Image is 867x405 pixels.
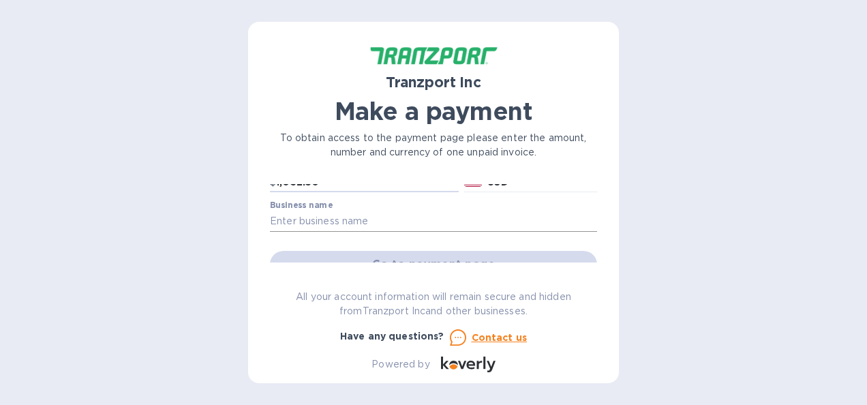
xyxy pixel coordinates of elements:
[487,177,508,187] b: USD
[270,201,333,209] label: Business name
[371,357,429,372] p: Powered by
[270,211,597,232] input: Enter business name
[340,331,444,342] b: Have any questions?
[472,332,528,343] u: Contact us
[386,74,481,91] b: Tranzport Inc
[270,131,597,160] p: To obtain access to the payment page please enter the amount, number and currency of one unpaid i...
[270,97,597,125] h1: Make a payment
[270,290,597,318] p: All your account information will remain secure and hidden from Tranzport Inc and other businesses.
